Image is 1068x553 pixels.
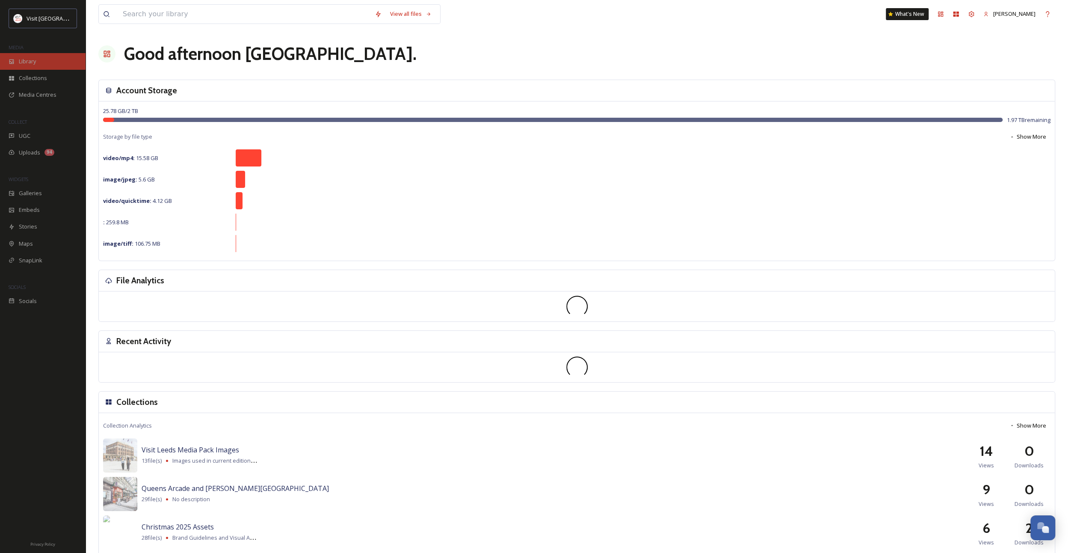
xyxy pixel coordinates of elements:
h2: 6 [982,518,990,538]
span: MEDIA [9,44,24,51]
span: 29 file(s) [142,495,162,503]
span: Visit Leeds Media Pack Images [142,445,239,455]
h1: Good afternoon [GEOGRAPHIC_DATA] . [124,41,417,67]
span: Downloads [1015,500,1044,508]
span: Maps [19,240,33,248]
img: 44b557c0-f76e-451a-8f7c-3e1e5381b13b.jpg [103,438,137,473]
button: Show More [1005,417,1050,434]
span: COLLECT [9,119,27,125]
span: Privacy Policy [30,541,55,547]
span: UGC [19,132,30,140]
h2: 2 [1025,518,1033,538]
span: Views [979,461,994,470]
button: Show More [1005,128,1050,145]
button: Open Chat [1030,515,1055,540]
span: Embeds [19,206,40,214]
a: What's New [886,8,929,20]
input: Search your library [118,5,370,24]
span: 28 file(s) [142,534,162,542]
span: Collection Analytics [103,422,152,430]
strong: image/tiff : [103,240,133,247]
a: View all files [386,6,436,22]
span: SnapLink [19,256,42,265]
h3: Collections [116,396,158,408]
span: Queens Arcade and [PERSON_NAME][GEOGRAPHIC_DATA] [142,484,329,493]
span: Views [979,538,994,547]
span: 13 file(s) [142,457,162,465]
h3: File Analytics [116,274,164,287]
span: Socials [19,297,37,305]
strong: : [103,218,105,226]
span: 15.58 GB [103,154,158,162]
span: Visit [GEOGRAPHIC_DATA] [27,14,93,22]
span: No description [172,495,210,503]
span: Storage by file type [103,133,152,141]
span: 1.97 TB remaining [1007,116,1050,124]
span: SOCIALS [9,284,26,290]
span: WIDGETS [9,176,28,182]
h2: 0 [1024,441,1034,461]
a: [PERSON_NAME] [979,6,1040,22]
img: download%20(3).png [14,14,22,23]
div: 94 [44,149,54,156]
h2: 0 [1024,479,1034,500]
span: Stories [19,223,37,231]
span: 106.75 MB [103,240,160,247]
span: Brand Guidelines and Visual Assets for teams and partners. [172,533,326,541]
h2: 14 [979,441,993,461]
span: Galleries [19,189,42,197]
strong: image/jpeg : [103,175,137,183]
span: Downloads [1015,461,1044,470]
h3: Recent Activity [116,335,171,348]
img: c01c47a0-6cb4-4077-b763-cf4e4be654f0.jpg [103,477,137,511]
h3: Account Storage [116,84,177,97]
a: Privacy Policy [30,538,55,549]
span: Christmas 2025 Assets [142,522,214,532]
span: Images used in current edition of Visit Leeds media pack [172,456,317,464]
span: Library [19,57,36,65]
span: 5.6 GB [103,175,155,183]
strong: video/mp4 : [103,154,135,162]
span: Views [979,500,994,508]
strong: video/quicktime : [103,197,151,205]
h2: 9 [982,479,990,500]
span: Downloads [1015,538,1044,547]
span: 4.12 GB [103,197,172,205]
span: 25.78 GB / 2 TB [103,107,138,115]
span: Uploads [19,149,40,157]
img: None [103,515,137,550]
span: 259.8 MB [103,218,129,226]
span: [PERSON_NAME] [993,10,1035,18]
span: Media Centres [19,91,56,99]
span: Collections [19,74,47,82]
